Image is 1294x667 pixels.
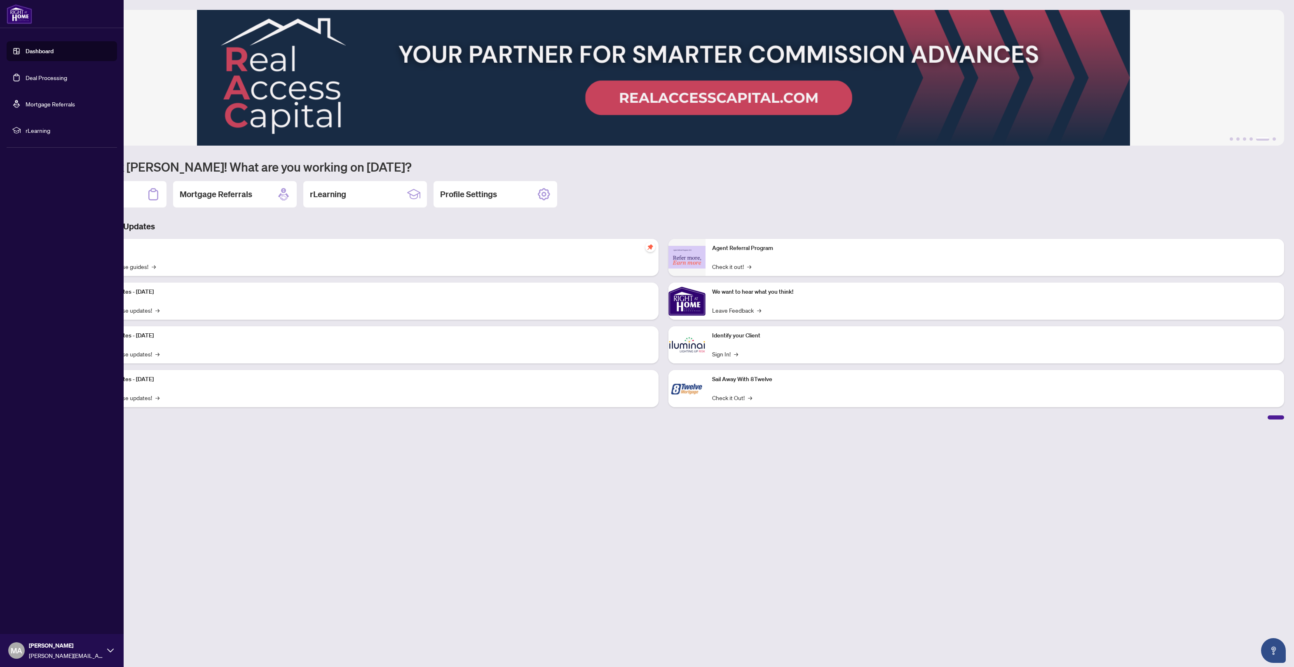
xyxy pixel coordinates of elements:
button: Open asap [1261,638,1286,663]
h2: Profile Settings [440,189,497,200]
span: → [155,349,159,358]
h3: Brokerage & Industry Updates [43,221,1284,232]
p: Identify your Client [712,331,1278,340]
a: Deal Processing [26,74,67,81]
span: [PERSON_NAME] [29,641,103,650]
p: Platform Updates - [DATE] [87,288,652,297]
a: Check it out!→ [712,262,751,271]
span: → [155,393,159,402]
a: Sign In!→ [712,349,738,358]
p: Self-Help [87,244,652,253]
span: → [155,306,159,315]
p: Platform Updates - [DATE] [87,331,652,340]
span: MA [11,645,22,656]
span: → [747,262,751,271]
button: 5 [1256,137,1269,141]
img: We want to hear what you think! [668,283,706,320]
img: Sail Away With 8Twelve [668,370,706,407]
h2: rLearning [310,189,346,200]
p: We want to hear what you think! [712,288,1278,297]
a: Mortgage Referrals [26,100,75,108]
a: Dashboard [26,47,54,55]
h1: Welcome back [PERSON_NAME]! What are you working on [DATE]? [43,159,1284,174]
span: pushpin [645,242,655,252]
p: Sail Away With 8Twelve [712,375,1278,384]
button: 6 [1273,137,1276,141]
button: 1 [1230,137,1233,141]
button: 2 [1236,137,1240,141]
p: Platform Updates - [DATE] [87,375,652,384]
button: 4 [1249,137,1253,141]
a: Check it Out!→ [712,393,752,402]
img: Slide 4 [43,10,1284,146]
img: Agent Referral Program [668,246,706,269]
span: rLearning [26,126,111,135]
button: 3 [1243,137,1246,141]
span: → [734,349,738,358]
span: → [152,262,156,271]
img: logo [7,4,32,24]
h2: Mortgage Referrals [180,189,252,200]
a: Leave Feedback→ [712,306,761,315]
span: [PERSON_NAME][EMAIL_ADDRESS][DOMAIN_NAME] [29,651,103,660]
img: Identify your Client [668,326,706,363]
span: → [757,306,761,315]
p: Agent Referral Program [712,244,1278,253]
span: → [748,393,752,402]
